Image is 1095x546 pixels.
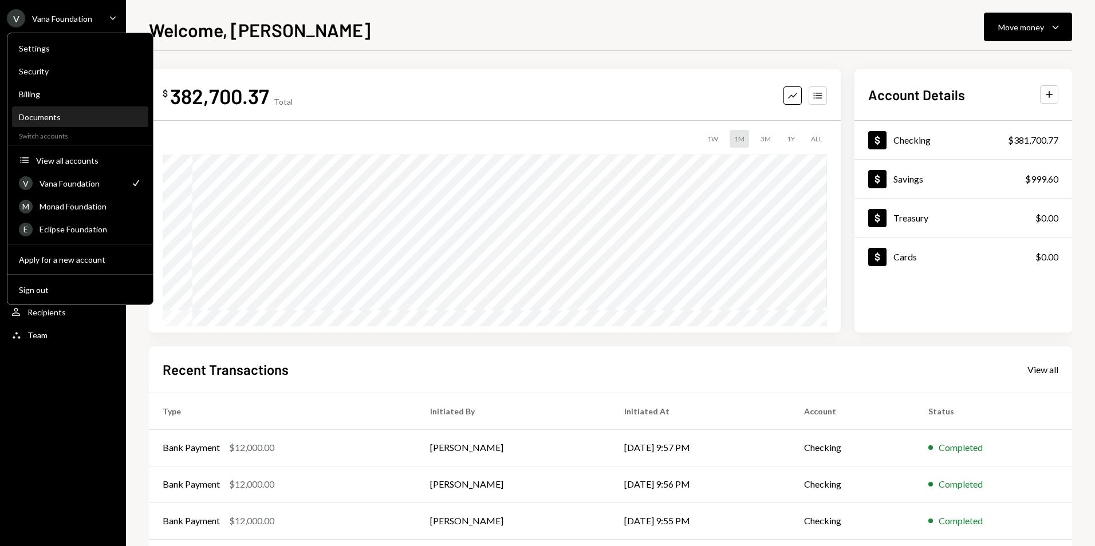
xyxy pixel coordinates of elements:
[19,112,141,122] div: Documents
[939,477,983,491] div: Completed
[730,130,749,148] div: 1M
[12,106,148,127] a: Documents
[7,129,153,140] div: Switch accounts
[1027,363,1058,375] a: View all
[893,134,931,145] div: Checking
[610,429,790,466] td: [DATE] 9:57 PM
[790,466,915,503] td: Checking
[40,179,123,188] div: Vana Foundation
[163,514,220,528] div: Bank Payment
[915,393,1072,429] th: Status
[12,61,148,81] a: Security
[149,18,371,41] h1: Welcome, [PERSON_NAME]
[40,201,141,211] div: Monad Foundation
[782,130,799,148] div: 1Y
[1025,172,1058,186] div: $999.60
[790,503,915,539] td: Checking
[416,429,610,466] td: [PERSON_NAME]
[19,223,33,236] div: E
[984,13,1072,41] button: Move money
[40,224,141,234] div: Eclipse Foundation
[12,280,148,300] button: Sign out
[32,14,92,23] div: Vana Foundation
[893,173,923,184] div: Savings
[12,196,148,216] a: MMonad Foundation
[229,514,274,528] div: $12,000.00
[1035,250,1058,264] div: $0.00
[854,160,1072,198] a: Savings$999.60
[790,393,915,429] th: Account
[163,441,220,454] div: Bank Payment
[610,503,790,539] td: [DATE] 9:55 PM
[416,503,610,539] td: [PERSON_NAME]
[416,466,610,503] td: [PERSON_NAME]
[19,66,141,76] div: Security
[790,429,915,466] td: Checking
[163,360,289,379] h2: Recent Transactions
[610,466,790,503] td: [DATE] 9:56 PM
[7,9,25,27] div: V
[703,130,723,148] div: 1W
[893,212,928,223] div: Treasury
[854,121,1072,159] a: Checking$381,700.77
[274,97,293,106] div: Total
[19,285,141,295] div: Sign out
[854,199,1072,237] a: Treasury$0.00
[854,238,1072,276] a: Cards$0.00
[1008,133,1058,147] div: $381,700.77
[19,43,141,53] div: Settings
[939,441,983,454] div: Completed
[7,302,119,322] a: Recipients
[36,156,141,165] div: View all accounts
[12,151,148,171] button: View all accounts
[229,441,274,454] div: $12,000.00
[27,307,66,317] div: Recipients
[1035,211,1058,225] div: $0.00
[416,393,610,429] th: Initiated By
[19,176,33,190] div: V
[893,251,917,262] div: Cards
[163,88,168,99] div: $
[998,21,1044,33] div: Move money
[163,477,220,491] div: Bank Payment
[19,200,33,213] div: M
[19,89,141,99] div: Billing
[12,219,148,239] a: EEclipse Foundation
[27,330,48,340] div: Team
[610,393,790,429] th: Initiated At
[939,514,983,528] div: Completed
[170,83,269,109] div: 382,700.37
[12,38,148,58] a: Settings
[7,325,119,345] a: Team
[12,250,148,270] button: Apply for a new account
[868,85,965,104] h2: Account Details
[1027,364,1058,375] div: View all
[12,84,148,104] a: Billing
[149,393,416,429] th: Type
[756,130,775,148] div: 3M
[806,130,827,148] div: ALL
[19,255,141,264] div: Apply for a new account
[229,477,274,491] div: $12,000.00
